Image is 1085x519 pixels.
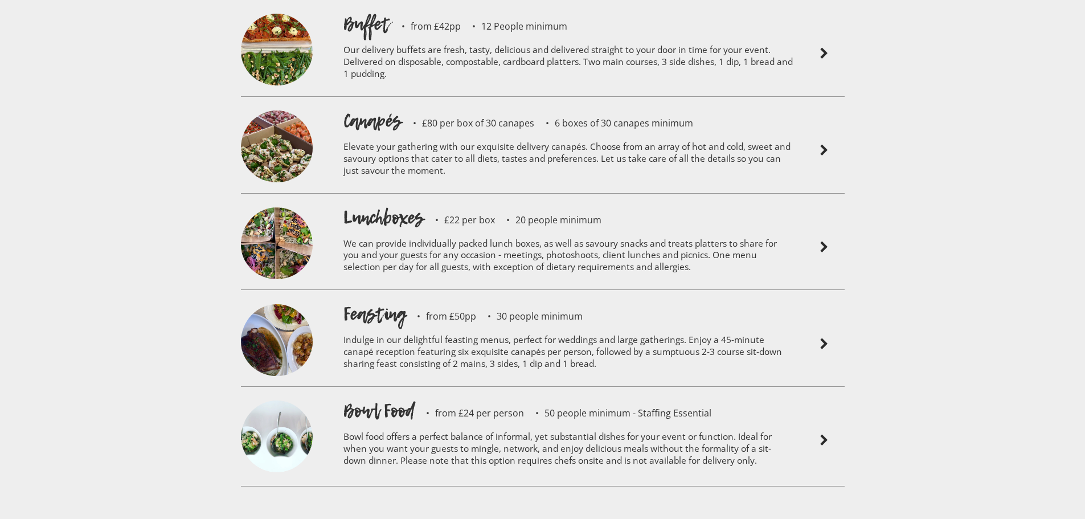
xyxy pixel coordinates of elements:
[406,312,476,321] p: from £50pp
[343,205,424,230] h1: Lunchboxes
[343,133,793,187] p: Elevate your gathering with our exquisite delivery canapés. Choose from an array of hot and cold,...
[534,118,693,128] p: 6 boxes of 30 canapes minimum
[402,118,534,128] p: £80 per box of 30 canapes
[343,301,406,326] h1: Feasting
[424,215,495,224] p: £22 per box
[343,423,793,477] p: Bowl food offers a perfect balance of informal, yet substantial dishes for your event or function...
[524,408,711,418] p: 50 people minimum - Staffing Essential
[390,22,461,31] p: from £42pp
[343,398,415,423] h1: Bowl Food
[495,215,601,224] p: 20 people minimum
[476,312,583,321] p: 30 people minimum
[343,36,793,91] p: Our delivery buffets are fresh, tasty, delicious and delivered straight to your door in time for ...
[415,408,524,418] p: from £24 per person
[343,108,402,133] h1: Canapés
[343,230,793,284] p: We can provide individually packed lunch boxes, as well as savoury snacks and treats platters to ...
[461,22,567,31] p: 12 People minimum
[343,326,793,381] p: Indulge in our delightful feasting menus, perfect for weddings and large gatherings. Enjoy a 45-m...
